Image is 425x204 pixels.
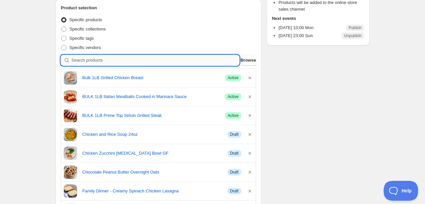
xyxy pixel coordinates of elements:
a: Chicken and Rice Soup 24oz [82,131,222,138]
span: Active [228,94,239,99]
p: [DATE] 10:00 Mon [279,25,314,31]
span: Browse [241,57,256,64]
img: Bulk Grilled Chicken Breast - Fresh 'N Tasty - Naples Meal Prep [64,71,77,84]
a: Family Dinner - Creamy Spinach Chicken Lasagna [82,188,222,194]
span: Unpublish [344,33,362,38]
span: Publish [349,25,362,30]
a: BULK 1LB Prime Top Sirloin Grilled Steak [82,112,220,119]
a: Bulk 1LB Grilled Chicken Breast [82,75,220,81]
span: Active [228,75,239,80]
span: Specific vendors [69,45,101,50]
span: Draft [230,132,239,137]
input: Search products [71,55,239,66]
span: Specific collections [69,26,106,31]
img: Family Dinner - Creamy Spinach Chicken Lasagna - Fresh 'N Tasty - Naples Meal Prep [64,184,77,198]
span: Draft [230,188,239,194]
span: Active [228,113,239,118]
span: Draft [230,151,239,156]
span: Specific tags [69,36,94,41]
img: Chicken and Rice Soup 24oz - Fresh 'N Tasty - Naples Meal Prep [64,128,77,141]
p: [DATE] 23:00 Sun [279,32,313,39]
img: Chicken Zucchini Poppers Bowl - Fresh 'N Tasty - Naples Meal Prep [64,147,77,160]
a: Chocolate Peanut Butter Overnight Oats [82,169,222,176]
iframe: Toggle Customer Support [384,181,418,201]
button: Browse [241,55,256,66]
a: Chicken Zucchini [MEDICAL_DATA] Bowl GF [82,150,222,157]
a: BULK 1LB Italian Meatballs Cooked in Marinara Sauce [82,93,220,100]
img: BULK Grilled Top Sirloin 1LB - Fresh 'N Tasty - Naples Meal prep [64,109,77,122]
h2: Next events [272,15,364,22]
span: Draft [230,170,239,175]
h2: Product selection [61,5,256,11]
span: Specific products [69,17,102,22]
img: BULK 1LB Italian Meatballs Cooked in Marinara Sauce - NEW Recipe - Fresh 'N Tasty - Naples Meal Prep [64,90,77,103]
img: Chocolate Peanut Butter Overnight Oats - Fresh 'N Tasty - Naples Meal Prep [64,166,77,179]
